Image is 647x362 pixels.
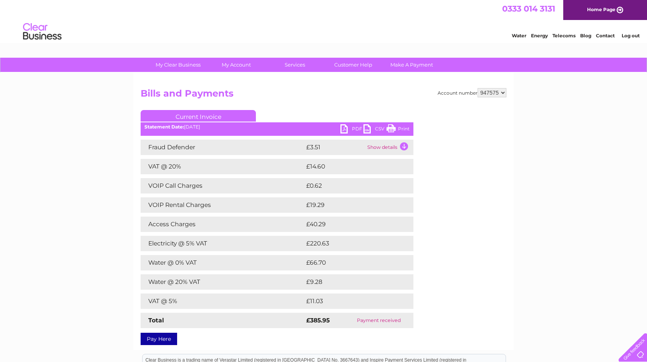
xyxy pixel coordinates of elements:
[141,178,304,194] td: VOIP Call Charges
[304,294,396,309] td: £11.03
[141,197,304,213] td: VOIP Rental Charges
[141,255,304,270] td: Water @ 0% VAT
[531,33,548,38] a: Energy
[596,33,615,38] a: Contact
[146,58,210,72] a: My Clear Business
[141,88,506,103] h2: Bills and Payments
[344,313,413,328] td: Payment received
[438,88,506,97] div: Account number
[304,217,398,232] td: £40.29
[141,140,304,155] td: Fraud Defender
[141,236,304,251] td: Electricity @ 5% VAT
[304,159,398,174] td: £14.60
[322,58,385,72] a: Customer Help
[144,124,184,130] b: Statement Date:
[141,110,256,122] a: Current Invoice
[141,124,413,130] div: [DATE]
[141,159,304,174] td: VAT @ 20%
[304,236,400,251] td: £220.63
[304,274,396,290] td: £9.28
[148,317,164,324] strong: Total
[141,217,304,232] td: Access Charges
[380,58,443,72] a: Make A Payment
[387,124,410,135] a: Print
[143,4,506,37] div: Clear Business is a trading name of Verastar Limited (registered in [GEOGRAPHIC_DATA] No. 3667643...
[304,255,398,270] td: £66.70
[141,333,177,345] a: Pay Here
[304,178,395,194] td: £0.62
[304,197,397,213] td: £19.29
[340,124,363,135] a: PDF
[580,33,591,38] a: Blog
[23,20,62,43] img: logo.png
[263,58,327,72] a: Services
[552,33,576,38] a: Telecoms
[141,274,304,290] td: Water @ 20% VAT
[502,4,555,13] a: 0333 014 3131
[363,124,387,135] a: CSV
[512,33,526,38] a: Water
[365,140,413,155] td: Show details
[304,140,365,155] td: £3.51
[306,317,330,324] strong: £385.95
[622,33,640,38] a: Log out
[205,58,268,72] a: My Account
[141,294,304,309] td: VAT @ 5%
